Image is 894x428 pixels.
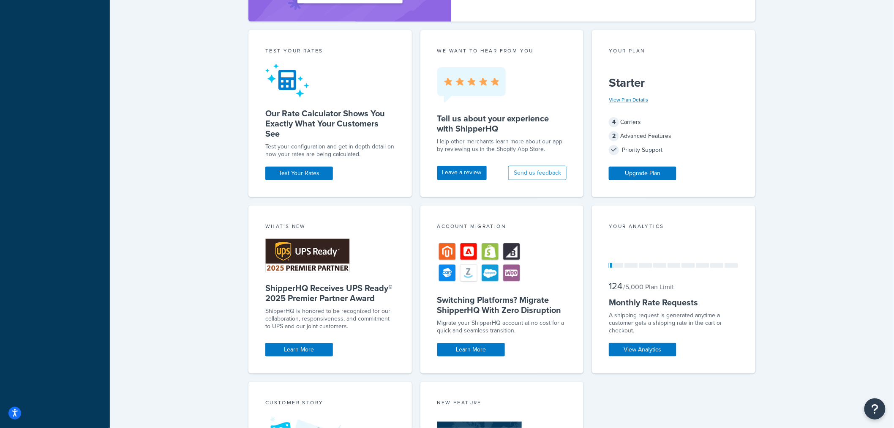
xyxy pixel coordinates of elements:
span: 4 [609,117,619,127]
p: Help other merchants learn more about our app by reviewing us in the Shopify App Store. [437,138,567,153]
div: Account Migration [437,222,567,232]
span: 124 [609,279,622,293]
div: Your Plan [609,47,739,57]
a: Leave a review [437,166,487,180]
div: Customer Story [265,399,395,409]
h5: Switching Platforms? Migrate ShipperHQ With Zero Disruption [437,295,567,315]
div: Test your configuration and get in-depth detail on how your rates are being calculated. [265,143,395,158]
a: Learn More [265,343,333,357]
div: Priority Support [609,144,739,156]
h5: ShipperHQ Receives UPS Ready® 2025 Premier Partner Award [265,283,395,303]
div: Carriers [609,116,739,128]
a: Test Your Rates [265,167,333,180]
span: 2 [609,131,619,141]
div: New Feature [437,399,567,409]
div: Advanced Features [609,130,739,142]
a: Upgrade Plan [609,167,676,180]
h5: Our Rate Calculator Shows You Exactly What Your Customers See [265,108,395,139]
p: we want to hear from you [437,47,567,55]
a: View Plan Details [609,96,648,104]
button: Open Resource Center [864,398,886,420]
button: Send us feedback [508,166,567,180]
a: View Analytics [609,343,676,357]
p: ShipperHQ is honored to be recognized for our collaboration, responsiveness, and commitment to UP... [265,307,395,330]
div: What's New [265,222,395,232]
h5: Tell us about your experience with ShipperHQ [437,113,567,134]
div: Your Analytics [609,222,739,232]
a: Learn More [437,343,505,357]
div: Test your rates [265,47,395,57]
h5: Starter [609,76,739,90]
h5: Monthly Rate Requests [609,297,739,307]
small: / 5,000 Plan Limit [623,282,674,292]
div: A shipping request is generated anytime a customer gets a shipping rate in the cart or checkout. [609,312,739,335]
div: Migrate your ShipperHQ account at no cost for a quick and seamless transition. [437,319,567,335]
